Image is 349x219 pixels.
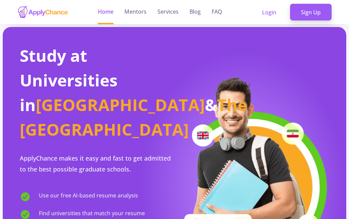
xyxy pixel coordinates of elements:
img: applychance logo [17,5,69,19]
span: & [205,94,217,116]
span: ApplyChance makes it easy and fast to get admitted to the best possible graduate schools. [20,154,171,173]
span: Use our free AI-based resume analysis [39,191,138,202]
span: [GEOGRAPHIC_DATA] [36,94,205,116]
a: Login [251,4,287,21]
a: Sign Up [290,4,332,21]
span: Study at Universities in [20,44,118,116]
